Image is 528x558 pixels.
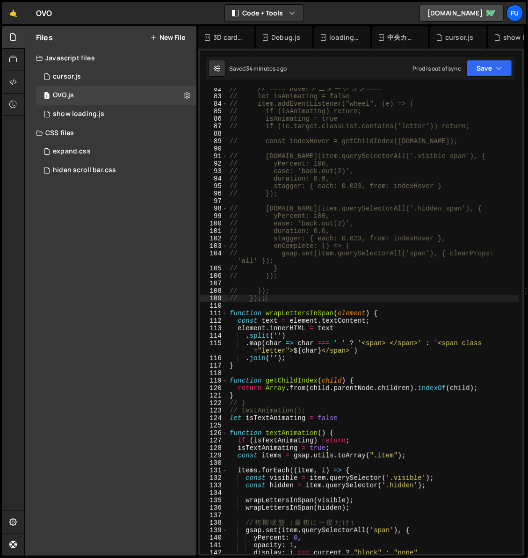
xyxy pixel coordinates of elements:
div: 90 [200,145,228,152]
div: 136 [200,504,228,512]
div: 134 [200,489,228,497]
div: 93 [200,167,228,175]
div: 104 [200,250,228,265]
div: 100 [200,220,228,227]
div: 82 [200,85,228,93]
div: 126 [200,429,228,437]
div: CSS files [25,123,196,142]
button: Code + Tools [225,5,304,22]
div: 127 [200,437,228,444]
div: 116 [200,355,228,362]
div: 85 [200,108,228,115]
div: expand.css [53,147,91,156]
div: Debug.js [271,33,300,42]
div: hiden scroll bar.css [53,166,116,174]
div: 84 [200,100,228,108]
div: 142 [200,549,228,557]
div: 89 [200,138,228,145]
div: 96 [200,190,228,197]
div: 111 [200,310,228,317]
div: 83 [200,93,228,100]
div: 131 [200,467,228,474]
div: 99 [200,212,228,220]
div: 109 [200,295,228,302]
h2: Files [36,32,53,43]
div: OVO [36,7,52,19]
div: 102 [200,235,228,242]
div: 17267/47820.css [36,142,196,161]
div: 130 [200,459,228,467]
button: New File [150,34,185,41]
a: 🤙 [2,2,25,24]
div: show loading.js [53,110,104,118]
div: 114 [200,332,228,340]
div: 137 [200,512,228,519]
div: 135 [200,497,228,504]
div: 95 [200,182,228,190]
div: 133 [200,482,228,489]
div: 119 [200,377,228,384]
div: 139 [200,527,228,534]
div: 92 [200,160,228,167]
a: [DOMAIN_NAME] [420,5,504,22]
div: 113 [200,325,228,332]
div: 115 [200,340,228,355]
div: 87 [200,123,228,130]
div: 17267/48012.js [36,67,196,86]
div: OVO.js [53,91,74,100]
div: 101 [200,227,228,235]
div: Javascript files [25,49,196,67]
div: 94 [200,175,228,182]
div: 122 [200,399,228,407]
div: 129 [200,452,228,459]
div: 108 [200,287,228,295]
div: 117 [200,362,228,370]
div: 141 [200,542,228,549]
div: 88 [200,130,228,138]
div: 118 [200,370,228,377]
a: Fu [506,5,523,22]
div: 105 [200,265,228,272]
div: 120 [200,384,228,392]
div: Saved [229,65,287,72]
div: 34 minutes ago [246,65,287,72]
div: 140 [200,534,228,542]
div: 110 [200,302,228,310]
div: 98 [200,205,228,212]
div: 132 [200,474,228,482]
div: Prod is out of sync [412,65,461,72]
div: 121 [200,392,228,399]
button: Save [467,60,512,77]
div: loadingPage.js [329,33,359,42]
div: 97 [200,197,228,205]
div: 3D card.js [213,33,243,42]
div: 128 [200,444,228,452]
div: 106 [200,272,228,280]
div: 91 [200,152,228,160]
div: 123 [200,407,228,414]
div: 112 [200,317,228,325]
div: 107 [200,280,228,287]
div: 125 [200,422,228,429]
span: 1 [44,93,50,100]
div: 124 [200,414,228,422]
div: 17267/48011.js [36,105,196,123]
div: 中央カードゆらゆら.js [387,33,417,42]
div: 103 [200,242,228,250]
div: cursor.js [445,33,473,42]
div: 86 [200,115,228,123]
div: 17267/47816.css [36,161,196,180]
div: 17267/47848.js [36,86,196,105]
div: 138 [200,519,228,527]
div: cursor.js [53,72,81,81]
